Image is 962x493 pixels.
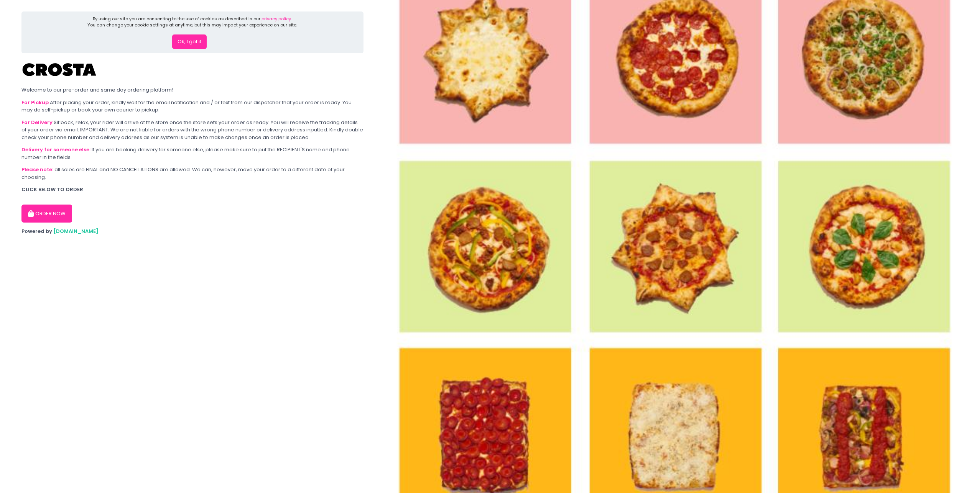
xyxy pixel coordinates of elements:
[21,99,49,106] b: For Pickup
[21,146,90,153] b: Delivery for someone else:
[21,166,363,181] div: all sales are FINAL and NO CANCELLATIONS are allowed. We can, however, move your order to a diffe...
[172,34,207,49] button: Ok, I got it
[21,99,363,114] div: After placing your order, kindly wait for the email notification and / or text from our dispatche...
[21,119,53,126] b: For Delivery
[21,86,363,94] div: Welcome to our pre-order and same day ordering platform!
[21,186,363,193] div: CLICK BELOW TO ORDER
[21,119,363,141] div: Sit back, relax, your rider will arrive at the store once the store sets your order as ready. You...
[261,16,292,22] a: privacy policy.
[21,166,53,173] b: Please note:
[21,205,72,223] button: ORDER NOW
[53,228,99,235] a: [DOMAIN_NAME]
[21,58,98,81] img: Crosta Pizzeria
[21,228,363,235] div: Powered by
[21,146,363,161] div: If you are booking delivery for someone else, please make sure to put the RECIPIENT'S name and ph...
[87,16,297,28] div: By using our site you are consenting to the use of cookies as described in our You can change you...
